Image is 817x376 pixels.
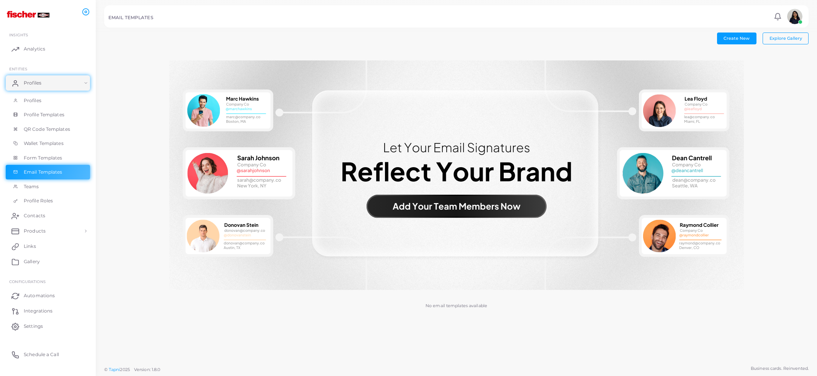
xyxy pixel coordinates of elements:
a: Wallet Templates [6,136,90,151]
span: Profile Templates [24,111,64,118]
span: Links [24,243,36,250]
img: No email templates [169,60,744,290]
span: Profiles [24,97,41,104]
span: 2025 [120,366,129,373]
a: Settings [6,319,90,334]
span: Products [24,228,46,234]
a: Analytics [6,41,90,57]
span: © [104,366,160,373]
a: Profiles [6,93,90,108]
span: Automations [24,292,55,299]
span: Analytics [24,46,45,52]
a: Automations [6,288,90,303]
span: Email Templates [24,169,62,176]
span: ENTITIES [9,67,27,71]
span: Wallet Templates [24,140,64,147]
a: Links [6,239,90,254]
span: Business cards. Reinvented. [751,365,809,372]
a: Gallery [6,254,90,269]
span: Teams [24,183,39,190]
span: Form Templates [24,155,62,161]
span: Gallery [24,258,40,265]
a: Profiles [6,75,90,91]
button: Explore Gallery [763,33,809,44]
span: Schedule a Call [24,351,59,358]
a: Tapni [109,367,120,372]
span: Create New [724,36,750,41]
span: INSIGHTS [9,33,28,37]
a: Integrations [6,303,90,319]
span: Explore Gallery [770,36,802,41]
a: QR Code Templates [6,122,90,137]
a: Teams [6,179,90,194]
p: No email templates available [426,303,487,309]
img: avatar [787,9,802,24]
a: Email Templates [6,165,90,179]
button: Create New [717,33,756,44]
span: Profiles [24,80,41,86]
span: Version: 1.8.0 [134,367,160,372]
span: Integrations [24,308,52,314]
span: Profile Roles [24,197,53,204]
h5: EMAIL TEMPLATES [108,15,153,20]
a: Form Templates [6,151,90,165]
span: Contacts [24,212,45,219]
a: Products [6,223,90,239]
span: Settings [24,323,43,330]
a: Profile Roles [6,194,90,208]
a: Contacts [6,208,90,223]
span: Configurations [9,279,46,284]
a: avatar [785,9,804,24]
span: QR Code Templates [24,126,70,133]
img: logo [7,7,49,21]
a: Profile Templates [6,107,90,122]
a: Schedule a Call [6,347,90,362]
